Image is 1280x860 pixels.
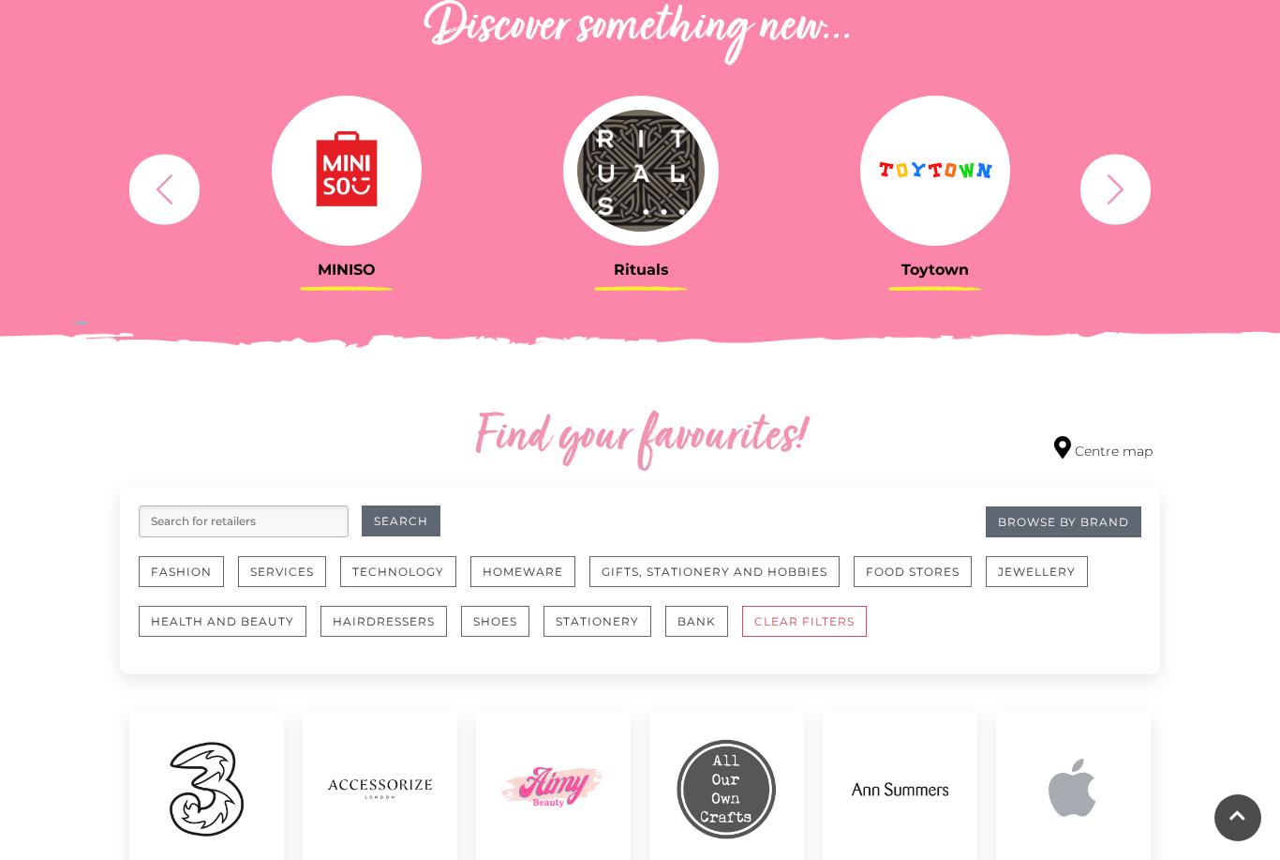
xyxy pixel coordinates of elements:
[139,556,238,606] a: Fashion
[986,506,1141,537] a: Browse By Brand
[742,606,867,637] button: CLEAR FILTERS
[362,505,440,536] button: Search
[742,606,881,656] a: CLEAR FILTERS
[665,606,728,637] button: Bank
[589,556,840,587] button: Gifts, Stationery and Hobbies
[1054,436,1153,461] a: Centre map
[854,556,986,606] a: Food Stores
[340,556,470,606] a: Technology
[320,606,461,656] a: Hairdressers
[298,408,982,468] h2: Find your favourites!
[139,606,306,637] button: Health and Beauty
[854,556,972,587] button: Food Stores
[238,556,326,587] button: Services
[986,556,1088,587] button: Jewellery
[543,606,665,656] a: Stationery
[238,556,340,606] a: Services
[543,606,651,637] button: Stationery
[802,261,1068,279] h3: Toytown
[470,556,575,587] button: Homeware
[508,261,774,279] h3: Rituals
[986,556,1102,606] a: Jewellery
[340,556,456,587] button: Technology
[589,556,854,606] a: Gifts, Stationery and Hobbies
[461,606,543,656] a: Shoes
[139,606,320,656] a: Health and Beauty
[139,556,224,587] button: Fashion
[461,606,529,637] button: Shoes
[802,96,1068,279] a: Toytown
[470,556,589,606] a: Homeware
[214,261,480,279] h3: MINISO
[665,606,742,656] a: Bank
[139,505,349,537] input: Search for retailers
[320,606,447,637] button: Hairdressers
[508,96,774,279] a: Rituals
[214,96,480,279] a: MINISO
